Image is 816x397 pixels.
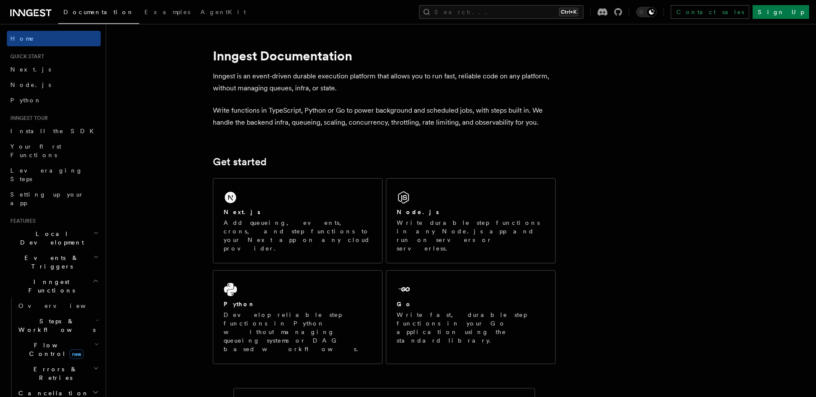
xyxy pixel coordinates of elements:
[10,97,42,104] span: Python
[213,104,556,128] p: Write functions in TypeScript, Python or Go to power background and scheduled jobs, with steps bu...
[7,274,101,298] button: Inngest Functions
[386,178,556,263] a: Node.jsWrite durable step functions in any Node.js app and run on servers or serverless.
[7,115,48,122] span: Inngest tour
[224,208,260,216] h2: Next.js
[10,191,84,206] span: Setting up your app
[10,66,51,73] span: Next.js
[224,310,372,353] p: Develop reliable step functions in Python without managing queueing systems or DAG based workflows.
[7,123,101,139] a: Install the SDK
[10,167,83,182] span: Leveraging Steps
[397,208,439,216] h2: Node.js
[7,31,101,46] a: Home
[397,218,545,253] p: Write durable step functions in any Node.js app and run on servers or serverless.
[397,300,412,308] h2: Go
[69,349,84,359] span: new
[10,34,34,43] span: Home
[753,5,809,19] a: Sign Up
[139,3,195,23] a: Examples
[200,9,246,15] span: AgentKit
[10,143,61,158] span: Your first Functions
[224,218,372,253] p: Add queueing, events, crons, and step functions to your Next app on any cloud provider.
[58,3,139,24] a: Documentation
[7,62,101,77] a: Next.js
[15,337,101,361] button: Flow Controlnew
[15,365,93,382] span: Errors & Retries
[15,317,96,334] span: Steps & Workflows
[7,254,93,271] span: Events & Triggers
[213,270,383,364] a: PythonDevelop reliable step functions in Python without managing queueing systems or DAG based wo...
[7,93,101,108] a: Python
[671,5,749,19] a: Contact sales
[15,361,101,385] button: Errors & Retries
[18,302,107,309] span: Overview
[224,300,255,308] h2: Python
[419,5,583,19] button: Search...Ctrl+K
[7,53,44,60] span: Quick start
[7,278,93,295] span: Inngest Functions
[7,250,101,274] button: Events & Triggers
[7,218,36,224] span: Features
[15,341,94,358] span: Flow Control
[213,178,383,263] a: Next.jsAdd queueing, events, crons, and step functions to your Next app on any cloud provider.
[559,8,578,16] kbd: Ctrl+K
[636,7,657,17] button: Toggle dark mode
[7,77,101,93] a: Node.js
[144,9,190,15] span: Examples
[386,270,556,364] a: GoWrite fast, durable step functions in your Go application using the standard library.
[7,226,101,250] button: Local Development
[7,187,101,211] a: Setting up your app
[7,163,101,187] a: Leveraging Steps
[213,48,556,63] h1: Inngest Documentation
[10,128,99,134] span: Install the SDK
[15,298,101,313] a: Overview
[213,156,266,168] a: Get started
[10,81,51,88] span: Node.js
[213,70,556,94] p: Inngest is an event-driven durable execution platform that allows you to run fast, reliable code ...
[15,313,101,337] button: Steps & Workflows
[397,310,545,345] p: Write fast, durable step functions in your Go application using the standard library.
[7,230,93,247] span: Local Development
[63,9,134,15] span: Documentation
[195,3,251,23] a: AgentKit
[7,139,101,163] a: Your first Functions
